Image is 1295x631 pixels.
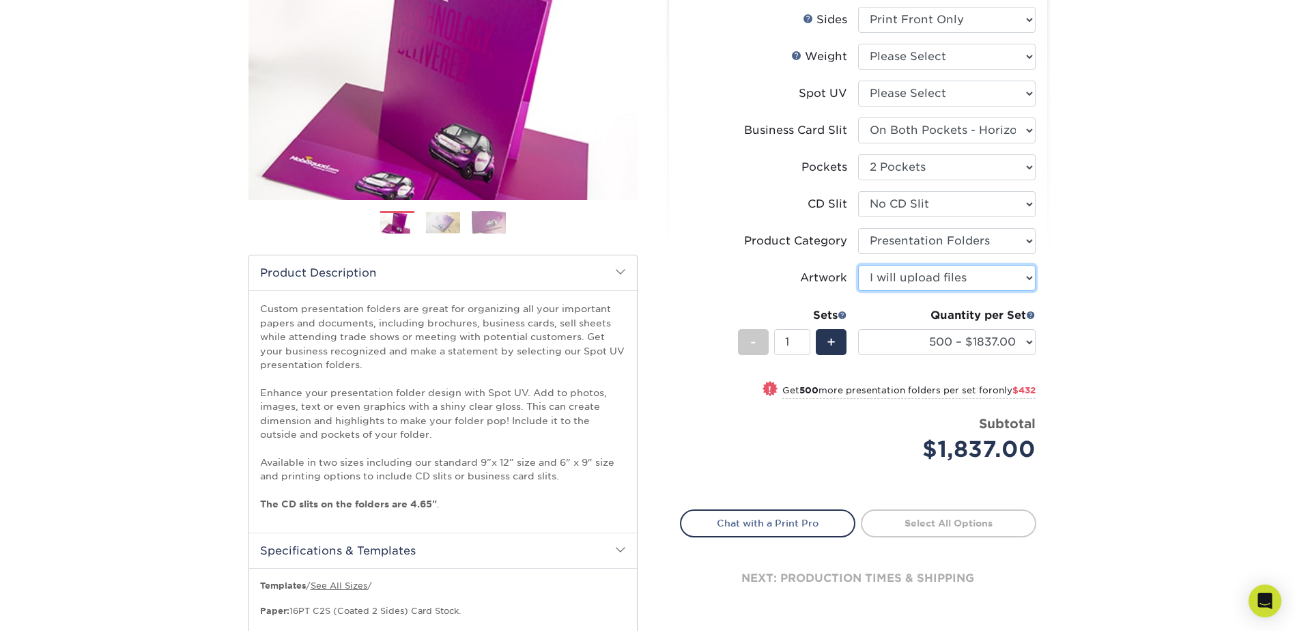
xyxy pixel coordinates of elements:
[744,233,847,249] div: Product Category
[979,416,1036,431] strong: Subtotal
[993,385,1036,395] span: only
[680,537,1036,619] div: next: production times & shipping
[791,48,847,65] div: Weight
[680,509,855,537] a: Chat with a Print Pro
[249,533,637,568] h2: Specifications & Templates
[827,332,836,352] span: +
[750,332,756,352] span: -
[801,159,847,176] div: Pockets
[380,212,414,236] img: Presentation Folders 01
[861,509,1036,537] a: Select All Options
[260,580,306,591] b: Templates
[260,606,289,616] strong: Paper:
[808,196,847,212] div: CD Slit
[744,122,847,139] div: Business Card Slit
[799,85,847,102] div: Spot UV
[260,302,626,511] p: Custom presentation folders are great for organizing all your important papers and documents, inc...
[3,589,116,626] iframe: Google Customer Reviews
[782,385,1036,399] small: Get more presentation folders per set for
[800,270,847,286] div: Artwork
[799,385,819,395] strong: 500
[249,255,637,290] h2: Product Description
[868,433,1036,466] div: $1,837.00
[426,212,460,233] img: Presentation Folders 02
[1249,585,1281,617] div: Open Intercom Messenger
[858,307,1036,324] div: Quantity per Set
[472,210,506,234] img: Presentation Folders 03
[1012,385,1036,395] span: $432
[738,307,847,324] div: Sets
[260,499,437,509] strong: The CD slits on the folders are 4.65"
[311,580,367,591] a: See All Sizes
[768,382,771,397] span: !
[803,12,847,28] div: Sides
